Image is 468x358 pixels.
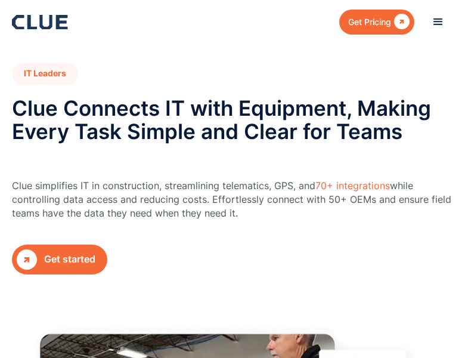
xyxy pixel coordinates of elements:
p: Clue simplifies IT in construction, streamlining telematics, GPS, and while controlling data acce... [12,179,456,221]
a: 70+ integrations [315,180,390,192]
h1: IT Leaders [12,63,78,85]
div: Get Pricing [348,14,391,29]
div:  [391,14,410,29]
a: Get Pricing [339,10,414,34]
h2: Clue Connects IT with Equipment, Making Every Task Simple and Clear for Teams [12,97,456,144]
div:  [17,249,37,270]
div: Get started [44,252,95,267]
div: menu [420,4,456,40]
a: Get started [12,245,107,274]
